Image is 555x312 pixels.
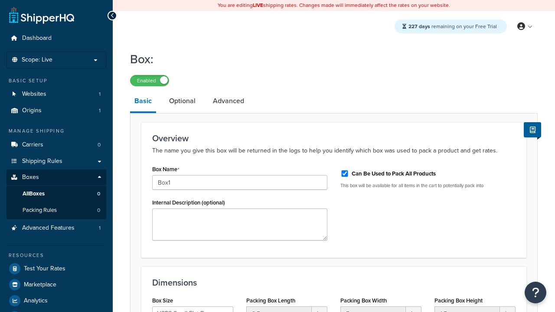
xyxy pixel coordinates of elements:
span: 0 [97,190,100,198]
a: Carriers0 [7,137,106,153]
a: Origins1 [7,103,106,119]
span: Scope: Live [22,56,52,64]
label: Box Size [152,297,173,304]
span: remaining on your Free Trial [408,23,497,30]
span: 0 [98,141,101,149]
button: Show Help Docs [524,122,541,137]
a: Websites1 [7,86,106,102]
span: Analytics [24,297,48,305]
div: Basic Setup [7,77,106,84]
a: Analytics [7,293,106,309]
a: Basic [130,91,156,113]
span: Advanced Features [22,224,75,232]
a: Packing Rules0 [7,202,106,218]
strong: 227 days [408,23,430,30]
h3: Overview [152,133,516,143]
span: Carriers [22,141,43,149]
span: Packing Rules [23,207,57,214]
a: Optional [165,91,200,111]
h1: Box: [130,51,527,68]
h3: Dimensions [152,278,516,287]
span: 0 [97,207,100,214]
a: Advanced [209,91,248,111]
span: 1 [99,224,101,232]
li: Origins [7,103,106,119]
a: Marketplace [7,277,106,292]
li: Websites [7,86,106,102]
span: All Boxes [23,190,45,198]
div: Resources [7,252,106,259]
label: Enabled [131,75,169,86]
b: LIVE [253,1,263,9]
a: Advanced Features1 [7,220,106,236]
li: Advanced Features [7,220,106,236]
span: Websites [22,91,46,98]
a: Test Your Rates [7,261,106,276]
label: Internal Description (optional) [152,199,225,206]
label: Packing Box Width [340,297,387,304]
div: Manage Shipping [7,127,106,135]
span: Marketplace [24,281,56,289]
span: Dashboard [22,35,52,42]
label: Packing Box Height [434,297,483,304]
li: Packing Rules [7,202,106,218]
span: Origins [22,107,42,114]
a: Shipping Rules [7,153,106,169]
button: Open Resource Center [525,282,546,303]
li: Boxes [7,169,106,219]
span: 1 [99,91,101,98]
a: Dashboard [7,30,106,46]
label: Packing Box Length [246,297,295,304]
li: Carriers [7,137,106,153]
label: Can Be Used to Pack All Products [352,170,436,178]
span: Shipping Rules [22,158,62,165]
span: Test Your Rates [24,265,65,273]
a: Boxes [7,169,106,185]
a: AllBoxes0 [7,186,106,202]
span: Boxes [22,174,39,181]
span: 1 [99,107,101,114]
p: The name you give this box will be returned in the logs to help you identify which box was used t... [152,146,516,156]
label: Box Name [152,166,180,173]
p: This box will be available for all items in the cart to potentially pack into [340,182,516,189]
